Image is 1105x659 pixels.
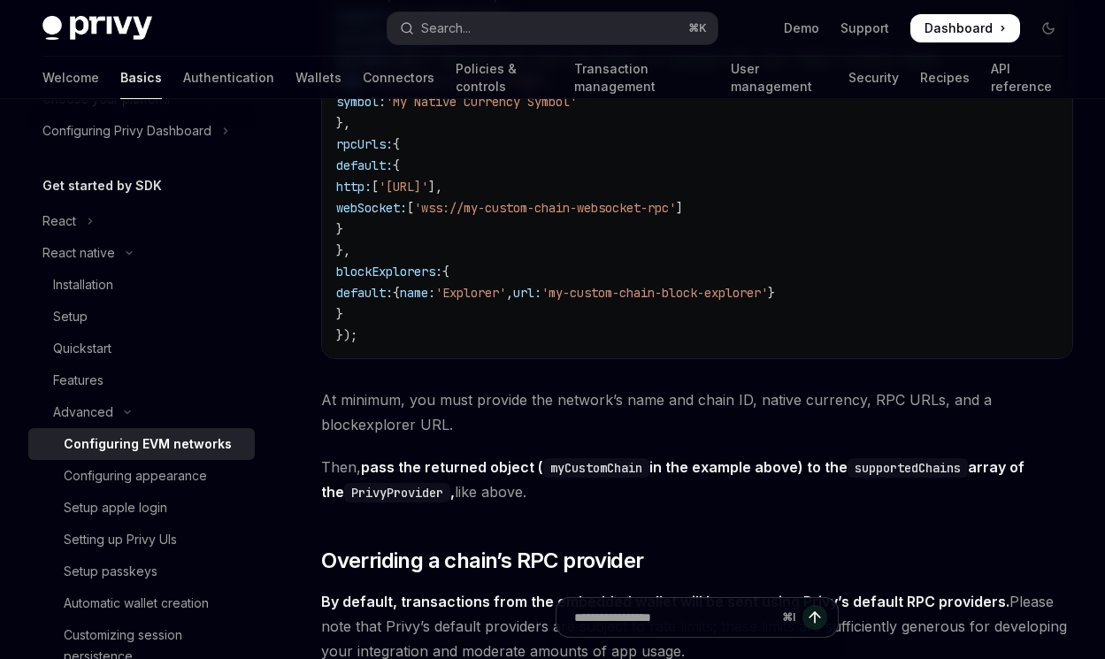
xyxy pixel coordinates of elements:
[53,274,113,295] div: Installation
[456,57,553,99] a: Policies & controls
[400,285,435,301] span: name:
[336,306,343,322] span: }
[910,14,1020,42] a: Dashboard
[64,561,157,582] div: Setup passkeys
[393,285,400,301] span: {
[42,242,115,264] div: React native
[393,157,400,173] span: {
[64,593,209,614] div: Automatic wallet creation
[848,458,968,478] code: supportedChains
[925,19,993,37] span: Dashboard
[991,57,1063,99] a: API reference
[336,179,372,195] span: http:
[28,269,255,301] a: Installation
[64,497,167,518] div: Setup apple login
[28,205,255,237] button: Toggle React section
[802,605,827,630] button: Send message
[920,57,970,99] a: Recipes
[28,587,255,619] a: Automatic wallet creation
[42,16,152,41] img: dark logo
[731,57,827,99] a: User management
[28,333,255,364] a: Quickstart
[53,370,104,391] div: Features
[28,364,255,396] a: Features
[541,285,768,301] span: 'my-custom-chain-block-explorer'
[336,264,442,280] span: blockExplorers:
[183,57,274,99] a: Authentication
[543,458,649,478] code: myCustomChain
[28,396,255,428] button: Toggle Advanced section
[336,285,393,301] span: default:
[28,524,255,556] a: Setting up Privy UIs
[574,598,775,637] input: Ask a question...
[53,338,111,359] div: Quickstart
[428,179,442,195] span: ],
[407,200,414,216] span: [
[336,94,386,110] span: symbol:
[64,529,177,550] div: Setting up Privy UIs
[768,285,775,301] span: }
[840,19,889,37] a: Support
[53,402,113,423] div: Advanced
[42,211,76,232] div: React
[28,301,255,333] a: Setup
[42,175,162,196] h5: Get started by SDK
[321,387,1073,437] span: At minimum, you must provide the network’s name and chain ID, native currency, RPC URLs, and a bl...
[336,242,350,258] span: },
[336,136,393,152] span: rpcUrls:
[28,460,255,492] a: Configuring appearance
[336,221,343,237] span: }
[295,57,341,99] a: Wallets
[64,465,207,487] div: Configuring appearance
[64,433,232,455] div: Configuring EVM networks
[435,285,506,301] span: 'Explorer'
[676,200,683,216] span: ]
[336,157,393,173] span: default:
[442,264,449,280] span: {
[688,21,707,35] span: ⌘ K
[506,285,513,301] span: ,
[28,492,255,524] a: Setup apple login
[344,483,450,502] code: PrivyProvider
[336,200,407,216] span: webSocket:
[379,179,428,195] span: '[URL]'
[28,556,255,587] a: Setup passkeys
[513,285,541,301] span: url:
[388,12,718,44] button: Open search
[321,593,1009,610] strong: By default, transactions from the embedded wallet will be sent using Privy’s default RPC providers.
[321,458,1024,501] strong: pass the returned object ( in the example above) to the array of the ,
[421,18,471,39] div: Search...
[321,455,1073,504] span: Then, like above.
[120,57,162,99] a: Basics
[363,57,434,99] a: Connectors
[321,547,643,575] span: Overriding a chain’s RPC provider
[1034,14,1063,42] button: Toggle dark mode
[386,94,577,110] span: 'My Native Currency Symbol'
[393,136,400,152] span: {
[28,428,255,460] a: Configuring EVM networks
[42,57,99,99] a: Welcome
[848,57,899,99] a: Security
[784,19,819,37] a: Demo
[28,115,255,147] button: Toggle Configuring Privy Dashboard section
[42,120,211,142] div: Configuring Privy Dashboard
[574,57,710,99] a: Transaction management
[336,327,357,343] span: });
[336,115,350,131] span: },
[414,200,676,216] span: 'wss://my-custom-chain-websocket-rpc'
[53,306,88,327] div: Setup
[372,179,379,195] span: [
[28,237,255,269] button: Toggle React native section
